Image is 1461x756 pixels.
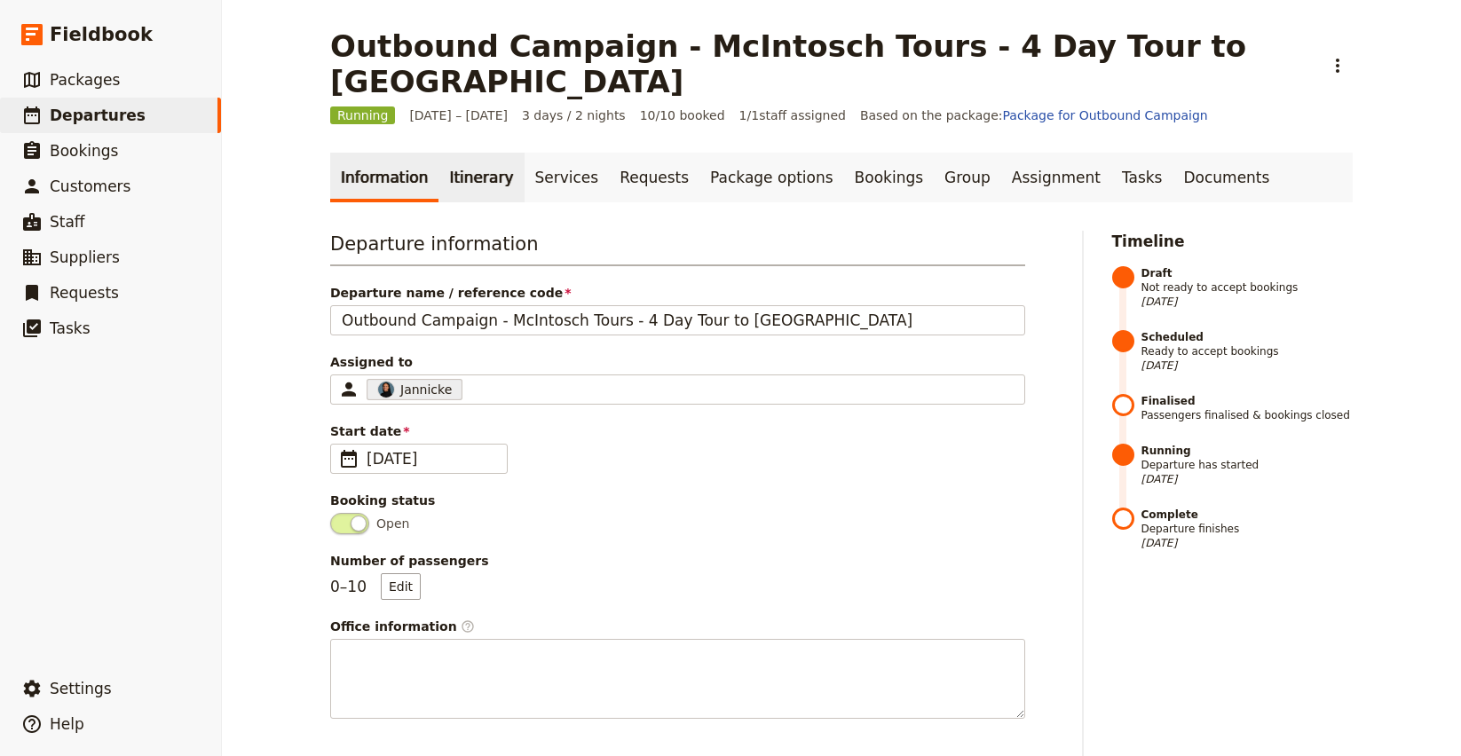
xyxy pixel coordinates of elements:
span: Help [50,715,84,733]
a: Bookings [844,153,934,202]
span: Departures [50,106,146,124]
span: Customers [50,177,130,195]
span: [DATE] – [DATE] [409,106,508,124]
h2: Timeline [1112,231,1354,252]
span: ​ [461,619,475,634]
span: Not ready to accept bookings [1141,266,1354,309]
a: Package for Outbound Campaign [1003,108,1208,122]
input: Assigned toProfileJannickeClear input [466,379,470,400]
span: Packages [50,71,120,89]
span: [DATE] [1141,295,1354,309]
span: Departure name / reference code [330,284,1025,302]
span: [DATE] [1141,536,1354,550]
strong: Running [1141,444,1354,458]
span: Requests [50,284,119,302]
a: Group [934,153,1001,202]
span: Bookings [50,142,118,160]
input: Departure name / reference code [330,305,1025,335]
span: 10/10 booked [640,106,725,124]
span: Assigned to [330,353,1025,371]
span: Departure finishes [1141,508,1354,550]
a: Services [525,153,610,202]
a: Requests [609,153,699,202]
strong: Finalised [1141,394,1354,408]
button: Number of passengers0–10 [381,573,421,600]
strong: Scheduled [1141,330,1354,344]
a: Itinerary [438,153,524,202]
textarea: Office information​ [330,639,1025,719]
strong: Draft [1141,266,1354,280]
span: Settings [50,680,112,697]
span: Start date [330,422,1025,440]
a: Package options [699,153,843,202]
span: Based on the package: [860,106,1208,124]
span: Suppliers [50,248,120,266]
span: Departure has started [1141,444,1354,486]
h3: Departure information [330,231,1025,266]
span: ​ [338,448,359,469]
span: Number of passengers [330,552,1025,570]
span: [DATE] [1141,472,1354,486]
span: Running [330,106,395,124]
span: 3 days / 2 nights [522,106,626,124]
a: Documents [1173,153,1280,202]
a: Information [330,153,438,202]
h1: Outbound Campaign - McIntosch Tours - 4 Day Tour to [GEOGRAPHIC_DATA] [330,28,1312,99]
a: Tasks [1111,153,1173,202]
p: 0 – 10 [330,573,421,600]
span: Ready to accept bookings [1141,330,1354,373]
span: Jannicke [400,381,452,398]
button: Actions [1323,51,1353,81]
span: Staff [50,213,85,231]
span: [DATE] [1141,358,1354,373]
span: Passengers finalised & bookings closed [1141,394,1354,422]
img: Profile [377,381,395,398]
span: Tasks [50,319,91,337]
strong: Complete [1141,508,1354,522]
span: Fieldbook [50,21,153,48]
span: Open [376,515,409,532]
div: Booking status [330,492,1025,509]
span: [DATE] [367,448,496,469]
span: Office information [330,618,1025,635]
a: Assignment [1001,153,1111,202]
span: 1 / 1 staff assigned [739,106,846,124]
